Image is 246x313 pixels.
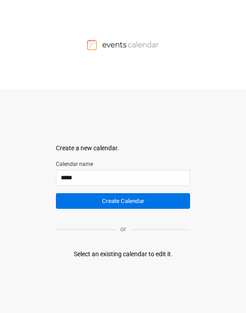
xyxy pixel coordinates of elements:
img: Events Calendar [87,39,159,50]
div: Create a new calendar. [56,144,190,153]
p: or [116,224,131,234]
button: Create Calendar [56,193,190,209]
label: Calendar name [56,160,190,168]
div: Select an existing calendar to edit it. [74,250,173,259]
